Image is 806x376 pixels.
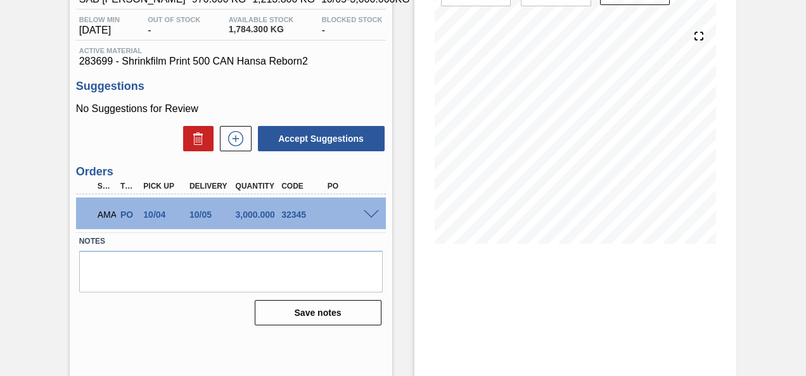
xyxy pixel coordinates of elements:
[76,165,386,179] h3: Orders
[117,210,139,220] div: Purchase order
[258,126,385,151] button: Accept Suggestions
[76,80,386,93] h3: Suggestions
[252,125,386,153] div: Accept Suggestions
[94,182,116,191] div: Step
[322,16,383,23] span: Blocked Stock
[324,182,374,191] div: PO
[278,210,328,220] div: 32345
[79,16,120,23] span: Below Min
[186,182,236,191] div: Delivery
[229,16,294,23] span: Available Stock
[319,16,386,36] div: -
[117,182,139,191] div: Type
[76,103,386,115] p: No Suggestions for Review
[214,126,252,151] div: New suggestion
[186,210,236,220] div: 10/05/2025
[278,182,328,191] div: Code
[233,182,282,191] div: Quantity
[140,210,189,220] div: 10/04/2025
[94,201,116,229] div: Awaiting Manager Approval
[79,47,383,54] span: Active Material
[255,300,381,325] button: Save notes
[140,182,189,191] div: Pick up
[79,232,383,251] label: Notes
[229,25,294,34] span: 1,784.300 KG
[148,16,200,23] span: Out Of Stock
[144,16,203,36] div: -
[177,126,214,151] div: Delete Suggestions
[98,210,113,220] p: AMA
[79,25,120,36] span: [DATE]
[79,56,383,67] span: 283699 - Shrinkfilm Print 500 CAN Hansa Reborn2
[233,210,282,220] div: 3,000.000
